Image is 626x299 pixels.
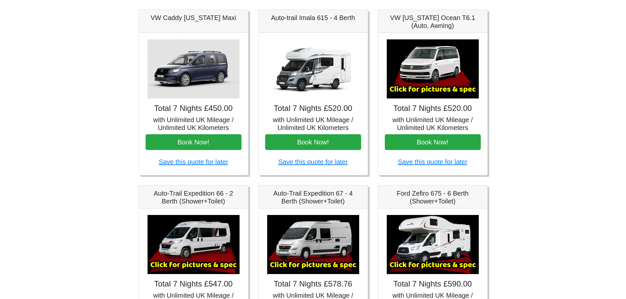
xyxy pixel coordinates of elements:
button: Book Now! [385,134,481,150]
h4: Total 7 Nights £520.00 [385,104,481,113]
h5: with Unlimited UK Mileage / Unlimited UK Kilometers [146,116,242,132]
button: Book Now! [146,134,242,150]
button: Book Now! [265,134,361,150]
h5: VW [US_STATE] Ocean T6.1 (Auto, Awning) [385,14,481,30]
h4: Total 7 Nights £547.00 [146,279,242,289]
h4: Total 7 Nights £520.00 [265,104,361,113]
img: Ford Zefiro 675 - 6 Berth (Shower+Toilet) [387,215,479,274]
img: Auto-Trail Expedition 67 - 4 Berth (Shower+Toilet) [267,215,359,274]
h5: with Unlimited UK Mileage / Unlimited UK Kilometers [385,116,481,132]
h5: Auto-trail Imala 615 - 4 Berth [265,14,361,22]
h4: Total 7 Nights £450.00 [146,104,242,113]
a: Save this quote for later [278,158,348,165]
h4: Total 7 Nights £578.76 [265,279,361,289]
h5: Auto-Trail Expedition 66 - 2 Berth (Shower+Toilet) [146,189,242,205]
h5: Auto-Trail Expedition 67 - 4 Berth (Shower+Toilet) [265,189,361,205]
img: VW California Ocean T6.1 (Auto, Awning) [387,39,479,98]
img: Auto-Trail Expedition 66 - 2 Berth (Shower+Toilet) [148,215,240,274]
a: Save this quote for later [398,158,467,165]
img: Auto-trail Imala 615 - 4 Berth [267,39,359,98]
a: Save this quote for later [159,158,228,165]
img: VW Caddy California Maxi [148,39,240,98]
h5: VW Caddy [US_STATE] Maxi [146,14,242,22]
h5: with Unlimited UK Mileage / Unlimited UK Kilometers [265,116,361,132]
h5: Ford Zefiro 675 - 6 Berth (Shower+Toilet) [385,189,481,205]
h4: Total 7 Nights £590.00 [385,279,481,289]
